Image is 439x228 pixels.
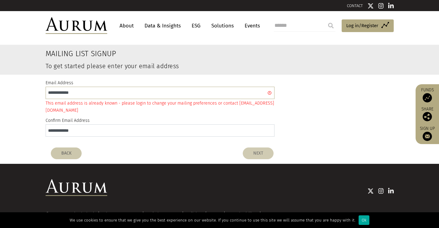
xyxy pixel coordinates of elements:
img: Instagram icon [378,188,384,194]
div: Ok [359,215,369,225]
a: Funds [419,87,436,102]
a: ESG [189,20,204,31]
img: Linkedin icon [388,188,394,194]
img: Access Funds [423,93,432,102]
a: Contact [263,211,279,217]
a: Events [242,20,260,31]
img: Linkedin icon [388,3,394,9]
input: Submit [325,19,337,32]
img: Sign up to our newsletter [423,132,432,141]
img: Twitter icon [368,188,374,194]
img: Twitter icon [368,3,374,9]
a: Log in/Register [342,19,394,32]
label: Confirm Email Address [46,117,90,124]
h3: To get started please enter your email address [46,63,334,69]
img: Aurum Logo [46,179,107,196]
a: Privacy Statement [102,211,139,217]
img: Aurum [46,17,107,34]
button: NEXT [243,147,274,159]
div: This email address is already known - please login to change your mailing preferences or contact ... [46,100,274,114]
a: Policies [186,211,201,217]
a: Solutions [208,20,237,31]
button: BACK [51,147,82,159]
span: Log in/Register [346,22,378,29]
a: CONTACT [347,3,363,8]
a: Sustainability [228,211,256,217]
a: Website Ts & Cs [146,211,178,217]
img: Share this post [423,112,432,121]
h2: Mailing List Signup [46,49,334,58]
img: Instagram icon [378,3,384,9]
a: FATCA [209,211,220,217]
a: Data & Insights [141,20,184,31]
label: Email Address [46,79,73,87]
div: Share [419,107,436,121]
div: © Aurum Funds Limited [46,212,97,216]
a: Sign up [419,126,436,141]
a: About [116,20,137,31]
